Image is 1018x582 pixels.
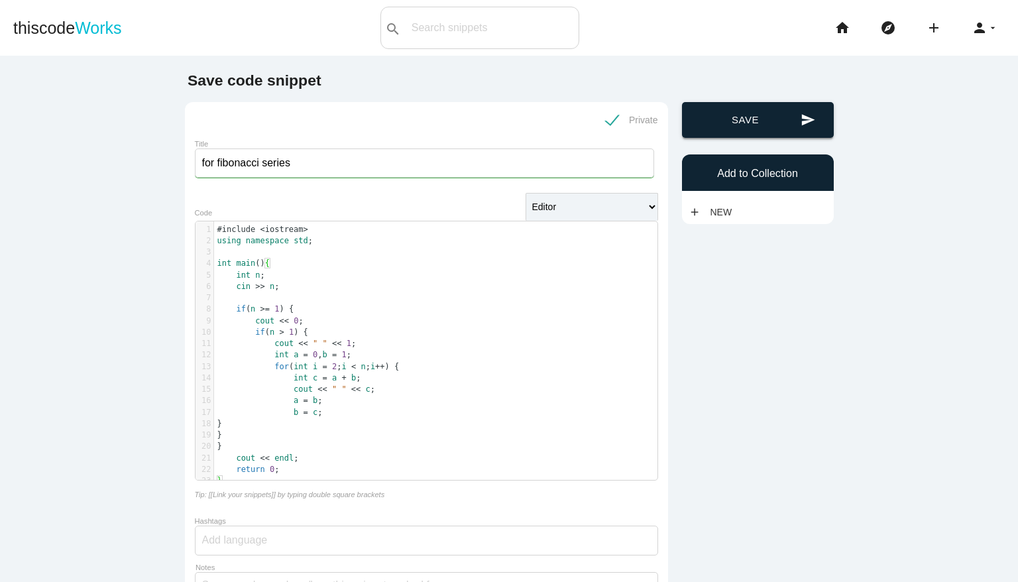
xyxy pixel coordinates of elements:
[196,224,213,235] div: 1
[196,475,213,487] div: 23
[294,350,298,359] span: a
[801,102,815,138] i: send
[217,259,232,268] span: int
[196,292,213,304] div: 7
[196,361,213,373] div: 13
[217,396,323,405] span: ;
[217,270,265,280] span: ;
[217,362,400,371] span: ( ; ; ) {
[313,373,317,382] span: c
[195,148,654,178] input: What does this code do?
[405,14,579,42] input: Search snippets
[313,408,317,417] span: c
[317,384,327,394] span: <<
[236,270,251,280] span: int
[255,316,274,325] span: cout
[313,362,317,371] span: i
[294,396,298,405] span: a
[351,362,356,371] span: <
[196,373,213,384] div: 14
[682,102,834,138] button: sendSave
[196,316,213,327] div: 9
[265,259,270,268] span: {
[196,338,213,349] div: 11
[195,140,209,148] label: Title
[260,304,270,314] span: >=
[236,259,255,268] span: main
[880,7,896,49] i: explore
[298,339,308,348] span: <<
[217,430,222,439] span: }
[332,384,347,394] span: " "
[304,350,308,359] span: =
[196,418,213,430] div: 18
[323,373,327,382] span: =
[236,465,264,474] span: return
[294,408,298,417] span: b
[236,304,245,314] span: if
[988,7,998,49] i: arrow_drop_down
[926,7,942,49] i: add
[304,396,308,405] span: =
[351,373,356,382] span: b
[217,453,299,463] span: ;
[217,373,361,382] span: ;
[255,327,264,337] span: if
[341,373,346,382] span: +
[347,339,351,348] span: 1
[270,327,274,337] span: n
[255,282,264,291] span: >>
[313,396,317,405] span: b
[274,453,294,463] span: endl
[274,362,289,371] span: for
[75,19,121,37] span: Works
[196,235,213,247] div: 2
[294,362,308,371] span: int
[217,316,304,325] span: ;
[196,441,213,452] div: 20
[196,430,213,441] div: 19
[196,395,213,406] div: 16
[260,453,270,463] span: <<
[385,8,401,50] i: search
[217,476,222,485] span: }
[255,270,260,280] span: n
[217,441,222,451] span: }
[236,282,251,291] span: cin
[217,465,280,474] span: ;
[196,247,213,258] div: 3
[217,419,222,428] span: }
[195,517,226,525] label: Hashtags
[217,304,294,314] span: ( ) {
[294,373,308,382] span: int
[13,7,122,49] a: thiscodeWorks
[370,362,375,371] span: i
[196,304,213,315] div: 8
[217,350,352,359] span: , ;
[217,384,376,394] span: ;
[332,362,337,371] span: 2
[366,384,370,394] span: c
[323,350,327,359] span: b
[196,349,213,361] div: 12
[332,339,341,348] span: <<
[195,491,385,498] i: Tip: [[Link your snippets]] by typing double square brackets
[251,304,255,314] span: n
[196,407,213,418] div: 17
[217,408,323,417] span: ;
[217,225,308,234] span: #include <iostream>
[313,350,317,359] span: 0
[972,7,988,49] i: person
[332,350,337,359] span: =
[196,281,213,292] div: 6
[196,270,213,281] div: 5
[274,339,294,348] span: cout
[294,236,308,245] span: std
[217,236,241,245] span: using
[323,362,327,371] span: =
[361,362,365,371] span: n
[270,282,274,291] span: n
[689,200,739,224] a: addNew
[279,316,288,325] span: <<
[217,236,313,245] span: ;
